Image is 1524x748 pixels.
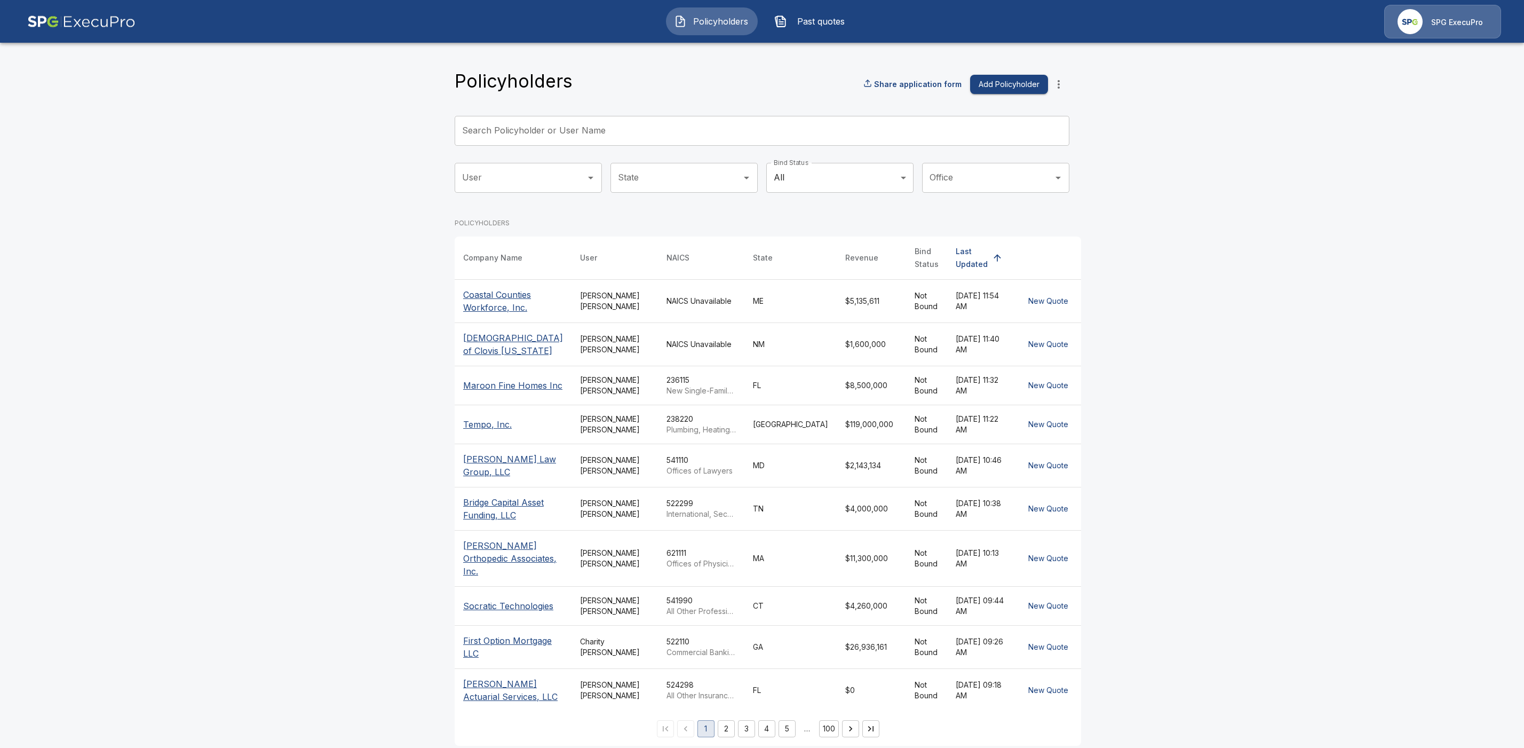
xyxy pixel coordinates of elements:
[583,170,598,185] button: Open
[744,625,837,668] td: GA
[947,279,1015,322] td: [DATE] 11:54 AM
[666,636,736,658] div: 522110
[463,539,563,578] p: [PERSON_NAME] Orthopedic Associates, Inc.
[666,548,736,569] div: 621111
[738,720,755,737] button: Go to page 3
[753,251,773,264] div: State
[744,322,837,366] td: NM
[674,15,687,28] img: Policyholders Icon
[455,218,1081,228] p: POLICYHOLDERS
[956,245,988,271] div: Last Updated
[27,5,136,38] img: AA Logo
[580,251,597,264] div: User
[906,444,947,487] td: Not Bound
[947,487,1015,530] td: [DATE] 10:38 AM
[666,424,736,435] p: Plumbing, Heating, and Air-Conditioning Contractors
[455,70,573,92] h4: Policyholders
[666,466,736,476] p: Offices of Lawyers
[1024,376,1073,396] button: New Quote
[463,678,563,703] p: [PERSON_NAME] Actuarial Services, LLC
[580,290,649,312] div: [PERSON_NAME] [PERSON_NAME]
[666,498,736,519] div: 522299
[718,720,735,737] button: Go to page 2
[455,237,1081,712] table: simple table
[666,375,736,396] div: 236115
[837,444,906,487] td: $2,143,134
[666,509,736,519] p: International, Secondary Market, and All Other Nondepository Credit Intermediation
[580,636,649,658] div: Charity [PERSON_NAME]
[744,279,837,322] td: ME
[837,487,906,530] td: $4,000,000
[906,322,947,366] td: Not Bound
[1024,335,1073,355] button: New Quote
[947,322,1015,366] td: [DATE] 11:40 AM
[947,586,1015,625] td: [DATE] 09:44 AM
[666,690,736,701] p: All Other Insurance Related Activities
[1048,74,1069,95] button: more
[862,720,879,737] button: Go to last page
[463,418,563,431] p: Tempo, Inc.
[799,723,816,734] div: …
[463,251,522,264] div: Company Name
[580,375,649,396] div: [PERSON_NAME] [PERSON_NAME]
[947,366,1015,405] td: [DATE] 11:32 AM
[666,455,736,476] div: 541110
[744,444,837,487] td: MD
[666,385,736,396] p: New Single-Family Housing Construction (except For-Sale Builders)
[906,487,947,530] td: Not Bound
[580,548,649,569] div: [PERSON_NAME] [PERSON_NAME]
[906,405,947,444] td: Not Bound
[580,680,649,701] div: [PERSON_NAME] [PERSON_NAME]
[655,720,881,737] nav: pagination navigation
[697,720,715,737] button: page 1
[947,668,1015,712] td: [DATE] 09:18 AM
[1024,596,1073,616] button: New Quote
[463,379,563,392] p: Maroon Fine Homes Inc
[1024,499,1073,519] button: New Quote
[580,498,649,519] div: [PERSON_NAME] [PERSON_NAME]
[463,496,563,522] p: Bridge Capital Asset Funding, LLC
[947,405,1015,444] td: [DATE] 11:22 AM
[666,595,736,617] div: 541990
[906,237,947,280] th: Bind Status
[658,322,744,366] td: NAICS Unavailable
[658,279,744,322] td: NAICS Unavailable
[837,625,906,668] td: $26,936,161
[666,7,758,35] button: Policyholders IconPolicyholders
[1024,681,1073,700] button: New Quote
[666,647,736,658] p: Commercial Banking
[837,530,906,586] td: $11,300,000
[947,530,1015,586] td: [DATE] 10:13 AM
[580,595,649,617] div: [PERSON_NAME] [PERSON_NAME]
[463,332,563,357] p: [DEMOGRAPHIC_DATA] of Clovis [US_STATE]
[874,78,962,90] p: Share application form
[666,680,736,701] div: 524298
[837,668,906,712] td: $0
[906,366,947,405] td: Not Bound
[758,720,775,737] button: Go to page 4
[463,634,563,660] p: First Option Mortgage LLC
[1024,292,1073,311] button: New Quote
[947,625,1015,668] td: [DATE] 09:26 AM
[1024,549,1073,569] button: New Quote
[1384,5,1501,38] a: Agency IconSPG ExecuPro
[1024,637,1073,657] button: New Quote
[837,586,906,625] td: $4,260,000
[1024,456,1073,476] button: New Quote
[666,251,689,264] div: NAICS
[666,606,736,617] p: All Other Professional, Scientific, and Technical Services
[691,15,750,28] span: Policyholders
[906,625,947,668] td: Not Bound
[1051,170,1066,185] button: Open
[463,453,563,478] p: [PERSON_NAME] Law Group, LLC
[766,7,858,35] button: Past quotes IconPast quotes
[966,75,1048,95] a: Add Policyholder
[739,170,754,185] button: Open
[744,668,837,712] td: FL
[845,251,878,264] div: Revenue
[774,15,787,28] img: Past quotes Icon
[744,405,837,444] td: [GEOGRAPHIC_DATA]
[779,720,796,737] button: Go to page 5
